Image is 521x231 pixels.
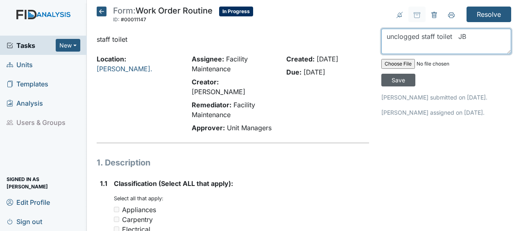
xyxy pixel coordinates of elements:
span: [DATE] [317,55,338,63]
p: [PERSON_NAME] submitted on [DATE]. [381,93,511,102]
input: Carpentry [114,217,119,222]
p: [PERSON_NAME] assigned on [DATE]. [381,108,511,117]
span: Signed in as [PERSON_NAME] [7,177,80,189]
a: Tasks [7,41,56,50]
span: Templates [7,77,48,90]
strong: Creator: [192,78,219,86]
span: #00011147 [121,16,146,23]
span: Sign out [7,215,42,228]
small: Select all that apply: [114,195,163,202]
strong: Due: [286,68,301,76]
div: Appliances [122,205,156,215]
span: Form: [113,6,136,16]
strong: Assignee: [192,55,224,63]
input: Save [381,74,415,86]
span: [DATE] [304,68,325,76]
button: New [56,39,80,52]
strong: Approver: [192,124,225,132]
label: 1.1 [100,179,107,188]
span: Edit Profile [7,196,50,208]
span: Classification (Select ALL that apply): [114,179,233,188]
div: Carpentry [122,215,153,224]
span: Unit Managers [227,124,272,132]
strong: Location: [97,55,126,63]
input: Resolve [467,7,511,22]
strong: Remediator: [192,101,231,109]
h1: 1. Description [97,156,369,169]
span: ID: [113,16,120,23]
strong: Created: [286,55,315,63]
span: In Progress [219,7,253,16]
span: Units [7,58,33,71]
a: [PERSON_NAME]. [97,65,152,73]
input: Appliances [114,207,119,212]
p: staff toilet [97,34,369,44]
div: Work Order Routine [113,7,213,25]
span: Analysis [7,97,43,109]
span: [PERSON_NAME] [192,88,245,96]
